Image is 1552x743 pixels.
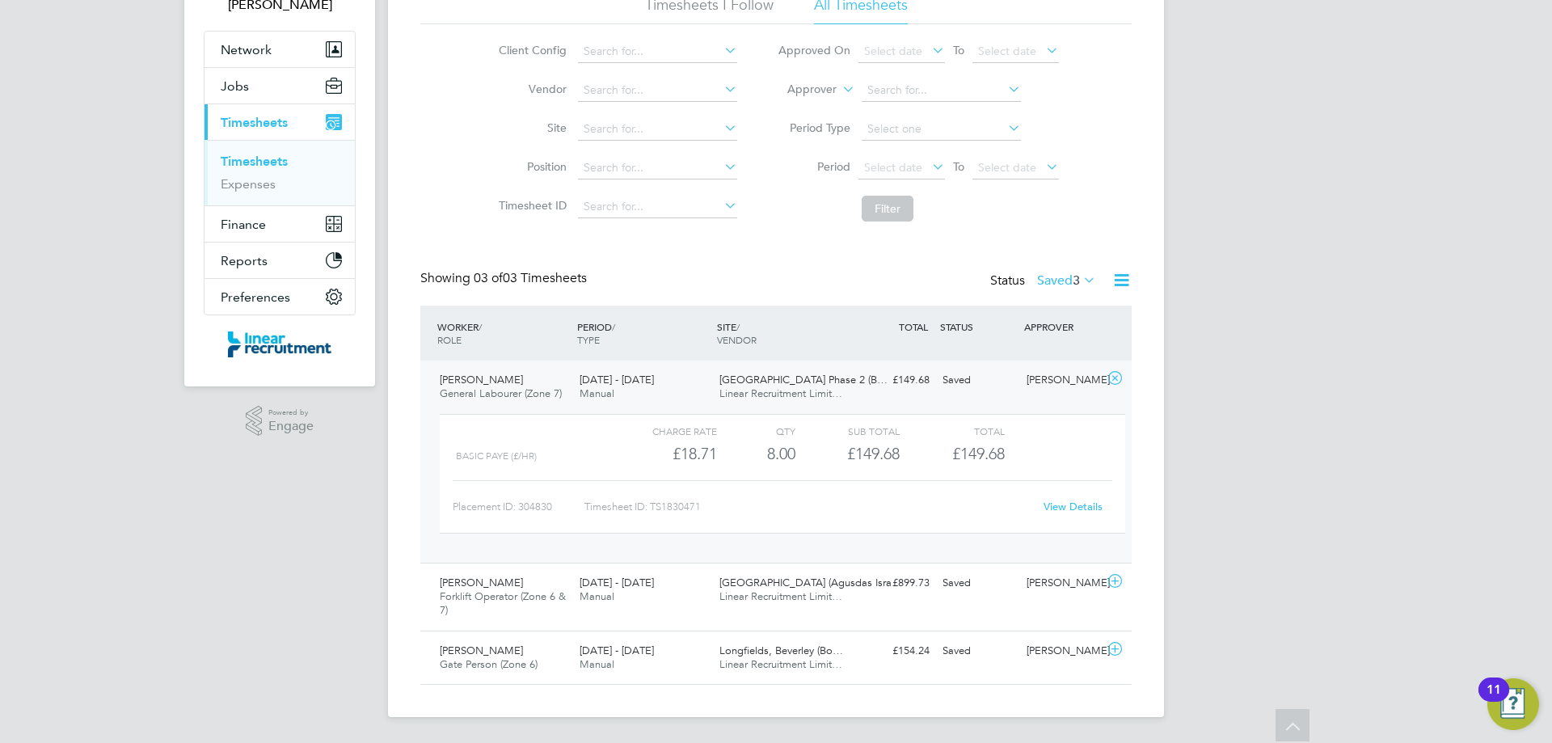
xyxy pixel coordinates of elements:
[713,312,853,354] div: SITE
[719,657,842,671] span: Linear Recruitment Limit…
[1073,272,1080,289] span: 3
[578,118,737,141] input: Search for...
[221,154,288,169] a: Timesheets
[580,576,654,589] span: [DATE] - [DATE]
[852,638,936,665] div: £154.24
[205,140,355,205] div: Timesheets
[578,157,737,179] input: Search for...
[474,270,587,286] span: 03 Timesheets
[795,441,900,467] div: £149.68
[948,156,969,177] span: To
[1487,678,1539,730] button: Open Resource Center, 11 new notifications
[612,320,615,333] span: /
[864,44,922,58] span: Select date
[437,333,462,346] span: ROLE
[221,176,276,192] a: Expenses
[578,79,737,102] input: Search for...
[717,333,757,346] span: VENDOR
[852,367,936,394] div: £149.68
[577,333,600,346] span: TYPE
[764,82,837,98] label: Approver
[1020,570,1104,597] div: [PERSON_NAME]
[719,373,888,386] span: [GEOGRAPHIC_DATA] Phase 2 (B…
[268,420,314,433] span: Engage
[221,217,266,232] span: Finance
[584,494,1033,520] div: Timesheet ID: TS1830471
[613,421,717,441] div: Charge rate
[580,589,614,603] span: Manual
[205,243,355,278] button: Reports
[952,444,1005,463] span: £149.68
[580,657,614,671] span: Manual
[440,644,523,657] span: [PERSON_NAME]
[719,589,842,603] span: Linear Recruitment Limit…
[990,270,1099,293] div: Status
[221,115,288,130] span: Timesheets
[1020,638,1104,665] div: [PERSON_NAME]
[717,421,795,441] div: QTY
[978,160,1036,175] span: Select date
[936,367,1020,394] div: Saved
[578,40,737,63] input: Search for...
[479,320,482,333] span: /
[719,386,842,400] span: Linear Recruitment Limit…
[1020,367,1104,394] div: [PERSON_NAME]
[494,198,567,213] label: Timesheet ID
[1044,500,1103,513] a: View Details
[440,657,538,671] span: Gate Person (Zone 6)
[795,421,900,441] div: Sub Total
[978,44,1036,58] span: Select date
[862,79,1021,102] input: Search for...
[778,120,850,135] label: Period Type
[613,441,717,467] div: £18.71
[474,270,503,286] span: 03 of
[440,373,523,386] span: [PERSON_NAME]
[453,494,584,520] div: Placement ID: 304830
[204,331,356,357] a: Go to home page
[221,78,249,94] span: Jobs
[440,589,566,617] span: Forklift Operator (Zone 6 & 7)
[205,68,355,103] button: Jobs
[719,644,843,657] span: Longfields, Beverley (Bo…
[494,120,567,135] label: Site
[573,312,713,354] div: PERIOD
[862,118,1021,141] input: Select one
[205,32,355,67] button: Network
[420,270,590,287] div: Showing
[936,312,1020,341] div: STATUS
[494,82,567,96] label: Vendor
[221,253,268,268] span: Reports
[1020,312,1104,341] div: APPROVER
[228,331,331,357] img: linearrecruitment-logo-retina.png
[268,406,314,420] span: Powered by
[221,42,272,57] span: Network
[1037,272,1096,289] label: Saved
[433,312,573,354] div: WORKER
[717,441,795,467] div: 8.00
[440,386,562,400] span: General Labourer (Zone 7)
[852,570,936,597] div: £899.73
[864,160,922,175] span: Select date
[456,450,537,462] span: BASIC PAYE (£/HR)
[494,159,567,174] label: Position
[494,43,567,57] label: Client Config
[221,289,290,305] span: Preferences
[736,320,740,333] span: /
[440,576,523,589] span: [PERSON_NAME]
[778,43,850,57] label: Approved On
[900,421,1004,441] div: Total
[862,196,913,222] button: Filter
[580,386,614,400] span: Manual
[580,373,654,386] span: [DATE] - [DATE]
[936,570,1020,597] div: Saved
[578,196,737,218] input: Search for...
[205,206,355,242] button: Finance
[1487,690,1501,711] div: 11
[205,104,355,140] button: Timesheets
[948,40,969,61] span: To
[580,644,654,657] span: [DATE] - [DATE]
[899,320,928,333] span: TOTAL
[936,638,1020,665] div: Saved
[719,576,902,589] span: [GEOGRAPHIC_DATA] (Agusdas Isra…
[205,279,355,315] button: Preferences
